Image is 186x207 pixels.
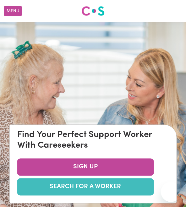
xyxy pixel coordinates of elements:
a: Careseekers logo [81,4,105,18]
iframe: Button to launch messaging window [161,182,181,202]
div: Find Your Perfect Support Worker With Careseekers [17,130,169,151]
a: SEARCH FOR A WORKER [17,178,154,196]
a: SIGN UP [17,159,154,176]
img: Careseekers logo [81,5,105,17]
button: Menu [4,6,22,16]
